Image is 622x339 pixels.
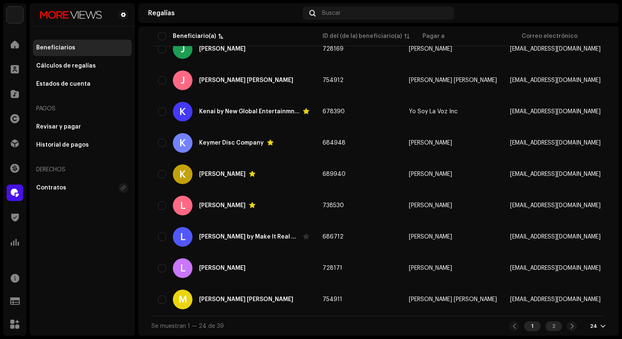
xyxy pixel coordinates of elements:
[323,46,343,52] span: 728169
[199,77,293,83] div: julio cesar mendoza gutierrez
[409,109,457,115] span: Yo Soy La Voz Inc
[323,265,342,271] span: 728171
[510,171,601,177] span: kymanifilms@gmail.com
[173,102,193,122] div: K
[33,40,132,56] re-m-nav-item: Beneficiarios
[199,140,264,146] div: Keymer Disc Company
[199,265,246,271] div: Luis Enrique Jimenez
[510,46,601,52] span: juanmahost@gmail.com
[409,265,452,271] span: Luis Enrique Jimenez
[173,133,193,153] div: K
[323,171,346,177] span: 689940
[524,321,541,331] div: 1
[36,124,81,130] div: Revisar y pagar
[33,76,132,92] re-m-nav-item: Estados de cuenta
[36,10,105,20] img: 022bc622-acf9-44f3-be7c-945a65ee7bb4
[36,185,66,191] div: Contratos
[151,323,224,329] span: Se muestran 1 — 24 de 39
[590,323,597,330] div: 24
[409,297,497,302] span: Maria Alejandra
[322,10,341,16] span: Buscar
[199,203,246,208] div: Leimor Hamilton
[409,171,452,177] span: Kymani Florez
[510,77,601,83] span: gdmusicprod@hotmail.com
[33,58,132,74] re-m-nav-item: Cálculos de regalías
[199,297,293,302] div: Maria Alejandra
[323,297,342,302] span: 754911
[173,290,193,309] div: M
[173,70,193,90] div: J
[323,140,346,146] span: 684948
[409,77,497,83] span: julio cesar mendoza gutierrez
[409,46,452,52] span: Juan Manuel Uparela
[173,164,193,184] div: K
[510,265,601,271] span: luygejimenez@gmail.com
[323,77,343,83] span: 754912
[33,160,132,180] re-a-nav-header: Derechos
[36,142,89,148] div: Historial de pagos
[148,10,299,16] div: Regalías
[36,44,75,51] div: Beneficiarios
[545,321,562,331] div: 2
[510,140,601,146] span: keymercamelo93@gmail.com
[510,234,601,240] span: jhonhaynersalgadoreyes@gmail.com
[510,297,601,302] span: marybb1697@gmail.com
[323,32,402,40] div: ID del (de la) beneficiario(a)
[33,99,132,119] re-a-nav-header: Pagos
[323,109,345,115] span: 678390
[409,234,452,240] span: Jhon Hayner Salgado
[199,171,246,177] div: Kymani Florez
[173,196,193,215] div: L
[36,81,91,87] div: Estados de cuenta
[199,46,246,52] div: Juan Manuel Uparela
[36,63,96,69] div: Cálculos de regalías
[173,39,193,59] div: J
[33,180,132,196] re-m-nav-item: Contratos
[33,119,132,135] re-m-nav-item: Revisar y pagar
[409,140,452,146] span: Keymer Camelo
[510,109,601,115] span: yosoykenai@gmail.com
[596,7,609,20] img: c50c6205-3ca2-4a42-8b1e-ec5f4b513db8
[173,32,216,40] div: Beneficiario(a)
[173,227,193,247] div: L
[33,137,132,153] re-m-nav-item: Historial de pagos
[510,203,601,208] span: leimorhamilton@hotmail.com
[173,258,193,278] div: L
[409,203,452,208] span: Leimor Hamilton
[199,234,299,240] div: Lil Jezzy by Make It Real Music & New Global Entertainment LLC
[323,203,344,208] span: 738530
[199,109,299,115] div: Kenai by New Global Entertainmnet Llc
[7,7,23,23] img: d33e7525-e535-406c-bd75-4996859269b0
[323,234,343,240] span: 686712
